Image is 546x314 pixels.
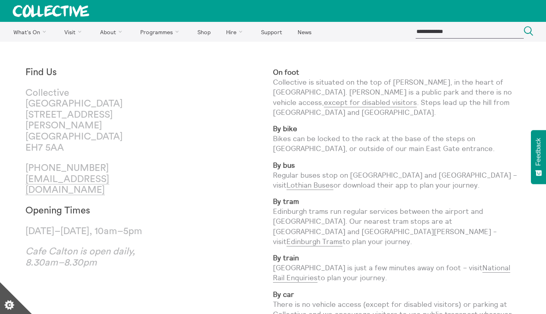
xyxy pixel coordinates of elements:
a: Lothian Buses [287,180,333,190]
a: Support [254,22,289,42]
span: Feedback [535,138,542,166]
strong: On foot [273,68,299,77]
p: Collective is situated on the top of [PERSON_NAME], in the heart of [GEOGRAPHIC_DATA]. [PERSON_NA... [273,67,521,117]
a: Hire [219,22,253,42]
a: Programmes [134,22,189,42]
a: Edinburgh Trams [287,237,343,246]
p: [GEOGRAPHIC_DATA] is just a few minutes away on foot – visit to plan your journey. [273,253,521,283]
a: News [290,22,318,42]
strong: By tram [273,197,299,206]
a: National Rail Enquiries [273,263,510,283]
p: Collective [GEOGRAPHIC_DATA] [STREET_ADDRESS][PERSON_NAME] [GEOGRAPHIC_DATA] EH7 5AA [25,88,149,154]
strong: Opening Times [25,206,90,215]
p: Regular buses stop on [GEOGRAPHIC_DATA] and [GEOGRAPHIC_DATA] – visit or download their app to pl... [273,160,521,190]
p: [DATE]–[DATE], 10am–5pm [25,226,149,237]
p: Edinburgh trams run regular services between the airport and [GEOGRAPHIC_DATA]. Our nearest tram ... [273,196,521,246]
a: [EMAIL_ADDRESS][DOMAIN_NAME] [25,174,109,196]
a: Visit [58,22,92,42]
p: Bikes can be locked to the rack at the base of the steps on [GEOGRAPHIC_DATA], or outside of our ... [273,124,521,154]
button: Feedback - Show survey [531,130,546,184]
strong: By train [273,253,299,262]
strong: By bike [273,124,297,133]
strong: By car [273,290,294,299]
strong: By bus [273,161,295,170]
p: [PHONE_NUMBER] [25,163,149,196]
a: except for disabled visitors [324,98,417,107]
strong: Find Us [25,68,57,77]
a: About [93,22,132,42]
em: Cafe Calton is open daily, 8.30am–8.30pm [25,247,135,267]
a: What's On [6,22,56,42]
a: Shop [190,22,217,42]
